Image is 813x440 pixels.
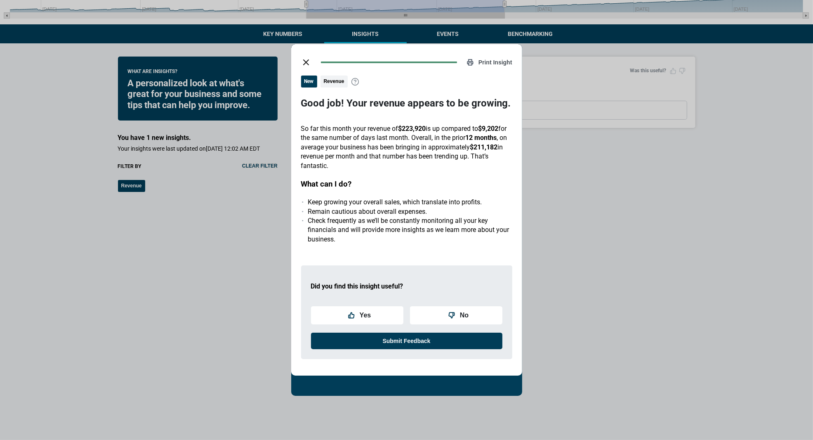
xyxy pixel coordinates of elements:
[478,125,499,132] strong: $9,202
[301,97,512,109] h3: Good job! Your revenue appears to be growing.
[320,76,348,88] span: Revenue
[308,207,512,216] li: Remain cautious about overall expenses.
[457,59,512,66] button: Print Insight
[308,198,512,207] li: Keep growing your overall sales, which translate into profits.
[320,76,359,88] button: Revenue
[470,143,498,151] strong: $211,182
[298,54,314,71] button: close dialog
[301,179,512,189] h3: What can I do?
[301,124,512,170] p: So far this month your revenue of is up compared to for the same number of days last month. Overa...
[410,306,502,324] button: No
[311,306,403,324] button: Yes
[301,76,317,88] span: New
[311,333,502,349] button: Submit Feedback
[308,216,512,244] li: Check frequently as we’ll be constantly monitoring all your key financials and will provide more ...
[311,282,403,290] strong: Did you find this insight useful?
[398,125,426,132] strong: $223,920
[466,134,497,142] strong: 12 months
